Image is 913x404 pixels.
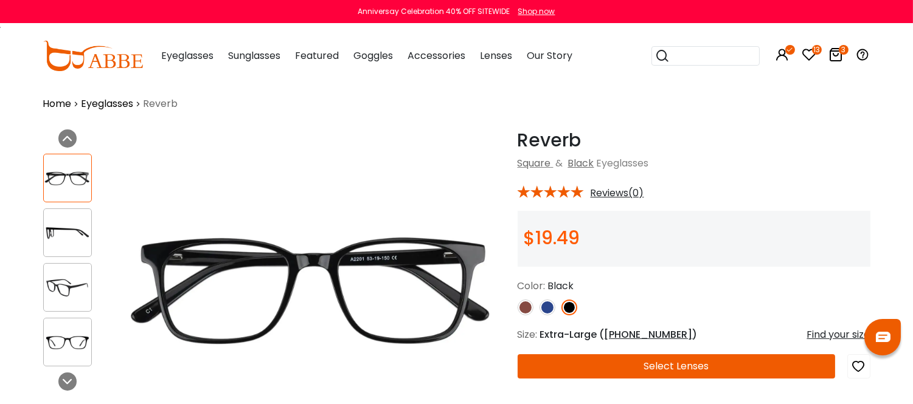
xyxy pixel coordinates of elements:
span: Color: [518,279,546,293]
button: Select Lenses [518,354,835,378]
span: Size: [518,327,538,341]
a: Square [518,156,551,170]
div: Find your size [807,327,870,342]
span: Eyeglasses [161,49,213,63]
img: chat [876,332,890,342]
a: Black [568,156,594,170]
a: Eyeglasses [82,97,134,111]
img: Reverb Black Acetate Eyeglasses , SpringHinges , UniversalBridgeFit Frames from ABBE Glasses [44,221,91,245]
span: & [554,156,566,170]
div: Anniversay Celebration 40% OFF SITEWIDE [358,6,510,17]
a: Shop now [512,6,555,16]
h1: Reverb [518,129,870,151]
span: $19.49 [524,225,580,251]
span: Reviews(0) [591,188,644,199]
a: 3 [829,50,844,64]
i: 13 [812,45,822,55]
img: Reverb Black Acetate Eyeglasses , SpringHinges , UniversalBridgeFit Frames from ABBE Glasses [44,276,91,300]
a: Home [43,97,72,111]
span: Our Story [527,49,572,63]
img: abbeglasses.com [43,41,143,71]
span: Extra-Large ( ) [540,327,698,341]
span: Reverb [144,97,178,111]
span: [PHONE_NUMBER] [605,327,693,341]
span: Goggles [353,49,393,63]
i: 3 [839,45,849,55]
img: Reverb Black Acetate Eyeglasses , SpringHinges , UniversalBridgeFit Frames from ABBE Glasses [44,330,91,354]
span: Lenses [480,49,512,63]
div: Shop now [518,6,555,17]
img: Reverb Black Acetate Eyeglasses , SpringHinges , UniversalBridgeFit Frames from ABBE Glasses [44,166,91,190]
span: Featured [295,49,339,63]
span: Accessories [408,49,465,63]
span: Eyeglasses [597,156,649,170]
span: Black [548,279,574,293]
span: Sunglasses [228,49,280,63]
a: 13 [802,50,817,64]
